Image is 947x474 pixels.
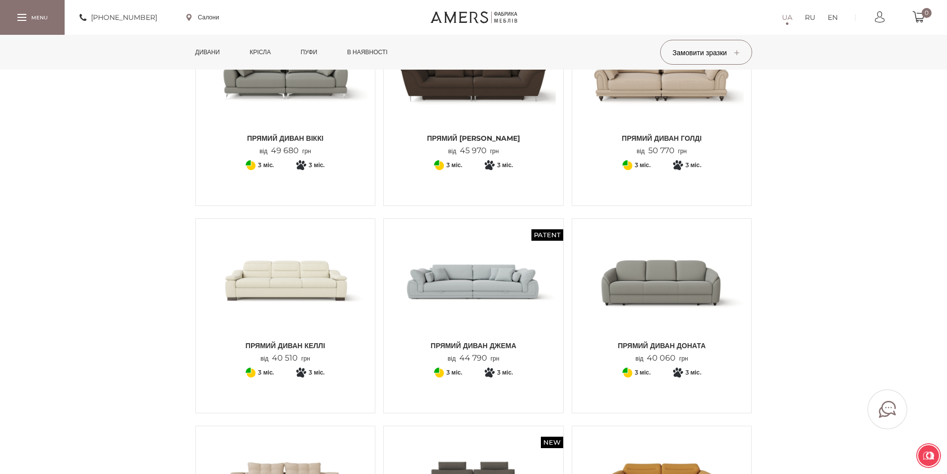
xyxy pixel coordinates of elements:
span: Прямий диван ВІККІ [203,133,368,143]
span: 3 міс. [497,159,513,171]
a: Прямий Диван ДОНАТА Прямий Диван ДОНАТА Прямий Диван ДОНАТА від40 060грн [580,226,744,363]
span: 0 [922,8,932,18]
a: Крісла [242,35,278,70]
span: Прямий диван ГОЛДІ [580,133,744,143]
a: Прямий диван КЕЛЛІ Прямий диван КЕЛЛІ Прямий диван КЕЛЛІ від40 510грн [203,226,368,363]
span: 3 міс. [258,159,274,171]
a: UA [782,11,792,23]
a: New Patent Прямий Диван Грейсі Прямий Диван Грейсі Прямий [PERSON_NAME] від45 970грн [391,19,556,156]
span: 50 770 [645,146,678,155]
a: Пуфи [293,35,325,70]
a: в наявності [340,35,395,70]
span: 45 970 [456,146,490,155]
p: від грн [259,146,311,156]
span: Прямий Диван ДОНАТА [580,341,744,351]
span: Прямий [PERSON_NAME] [391,133,556,143]
span: 40 510 [268,353,301,363]
span: 3 міс. [446,159,462,171]
span: 44 790 [456,353,491,363]
span: 49 680 [267,146,302,155]
p: від грн [637,146,687,156]
span: 3 міс. [635,159,651,171]
p: від грн [448,146,499,156]
span: Прямий диван ДЖЕМА [391,341,556,351]
span: 3 міс. [686,367,701,379]
span: 3 міс. [686,159,701,171]
a: EN [828,11,838,23]
span: New [541,437,563,448]
button: Замовити зразки [660,40,752,65]
a: Салони [186,13,219,22]
span: Замовити зразки [673,48,739,57]
span: Patent [531,229,563,241]
p: від грн [260,354,310,363]
span: 3 міс. [497,367,513,379]
a: Дивани [188,35,228,70]
span: 3 міс. [258,367,274,379]
p: від грн [448,354,500,363]
span: Прямий диван КЕЛЛІ [203,341,368,351]
span: 3 міс. [446,367,462,379]
a: [PHONE_NUMBER] [80,11,157,23]
a: Patent Прямий диван ДЖЕМА Прямий диван ДЖЕМА Прямий диван ДЖЕМА від44 790грн [391,226,556,363]
a: New Patent Прямий диван ВІККІ Прямий диван ВІККІ Прямий диван ВІККІ від49 680грн [203,19,368,156]
span: 3 міс. [309,367,325,379]
a: New Patent Прямий диван ГОЛДІ Прямий диван ГОЛДІ Прямий диван ГОЛДІ від50 770грн [580,19,744,156]
span: 3 міс. [309,159,325,171]
span: 40 060 [643,353,679,363]
a: RU [805,11,815,23]
span: 3 міс. [635,367,651,379]
p: від грн [635,354,688,363]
